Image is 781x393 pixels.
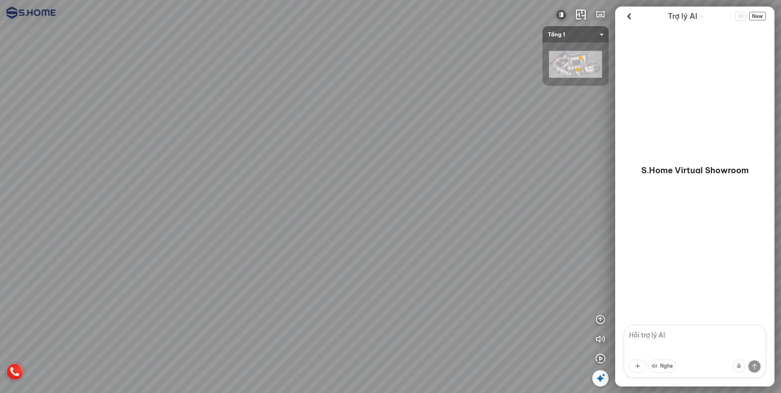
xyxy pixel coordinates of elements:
img: Mở [556,10,566,20]
img: hotline_icon_VCHHFN9JCFPE.png [7,364,23,380]
button: New Chat [749,12,766,20]
span: VI [735,12,746,20]
button: Change language [735,12,746,20]
span: Tầng 1 [548,26,603,42]
button: Nghe [648,360,676,373]
div: AI Guide options [668,10,704,22]
span: Trợ lý AI [668,11,697,22]
img: shome_ha_dong_l_ZJLELUXWZUJH.png [549,51,602,78]
img: logo [7,7,56,19]
p: S.Home Virtual Showroom [641,165,749,176]
span: New [749,12,766,20]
